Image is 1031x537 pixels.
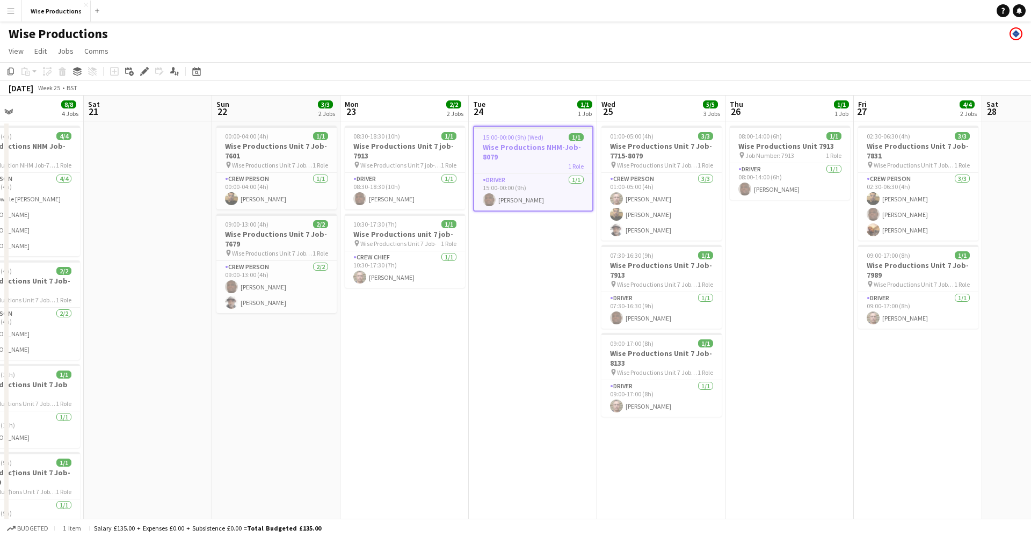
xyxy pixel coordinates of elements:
[56,371,71,379] span: 1/1
[698,161,713,169] span: 1 Role
[57,46,74,56] span: Jobs
[345,173,465,209] app-card-role: Driver1/108:30-18:30 (10h)[PERSON_NAME]
[601,380,722,417] app-card-role: Driver1/109:00-17:00 (8h)[PERSON_NAME]
[858,245,978,329] app-job-card: 09:00-17:00 (8h)1/1Wise Productions Unit 7 Job-7989 Wise Productions Unit 7 Job-79891 RoleDriver1...
[473,126,593,212] div: 15:00-00:00 (9h) (Wed)1/1Wise Productions NHM-Job-80791 RoleDriver1/115:00-00:00 (9h)[PERSON_NAME]
[5,523,50,534] button: Budgeted
[601,292,722,329] app-card-role: Driver1/107:30-16:30 (9h)[PERSON_NAME]
[954,280,970,288] span: 1 Role
[215,105,229,118] span: 22
[730,126,850,200] div: 08:00-14:00 (6h)1/1Wise Productions Unit 7913 Job Number: 79131 RoleDriver1/108:00-14:00 (6h)[PER...
[441,132,456,140] span: 1/1
[17,525,48,532] span: Budgeted
[960,100,975,108] span: 4/4
[698,280,713,288] span: 1 Role
[441,161,456,169] span: 1 Role
[216,229,337,249] h3: Wise Productions Unit 7 Job-7679
[313,220,328,228] span: 2/2
[601,245,722,329] app-job-card: 07:30-16:30 (9h)1/1Wise Productions Unit 7 Job-7913 Wise Productions Unit 7 Job-79131 RoleDriver1...
[601,126,722,241] app-job-card: 01:00-05:00 (4h)3/3Wise Productions Unit 7 Job-7715-8079 Wise Productions Unit 7 Job-7715-80791 R...
[313,132,328,140] span: 1/1
[874,161,954,169] span: Wise Productions Unit 7 Job-7831
[955,132,970,140] span: 3/3
[601,99,615,109] span: Wed
[62,110,78,118] div: 4 Jobs
[353,220,397,228] span: 10:30-17:30 (7h)
[867,132,910,140] span: 02:30-06:30 (4h)
[577,100,592,108] span: 1/1
[53,44,78,58] a: Jobs
[730,141,850,151] h3: Wise Productions Unit 7913
[874,280,954,288] span: Wise Productions Unit 7 Job-7989
[474,142,592,162] h3: Wise Productions NHM-Job-8079
[318,100,333,108] span: 3/3
[834,100,849,108] span: 1/1
[834,110,848,118] div: 1 Job
[59,524,85,532] span: 1 item
[483,133,543,141] span: 15:00-00:00 (9h) (Wed)
[88,99,100,109] span: Sat
[9,26,108,42] h1: Wise Productions
[473,99,485,109] span: Tue
[610,339,654,347] span: 09:00-17:00 (8h)
[345,99,359,109] span: Mon
[225,132,268,140] span: 00:00-04:00 (4h)
[698,339,713,347] span: 1/1
[867,251,910,259] span: 09:00-17:00 (8h)
[858,260,978,280] h3: Wise Productions Unit 7 Job-7989
[35,84,62,92] span: Week 25
[698,368,713,376] span: 1 Role
[826,151,841,159] span: 1 Role
[216,141,337,161] h3: Wise Productions Unit 7 Job- 7601
[56,459,71,467] span: 1/1
[360,161,441,169] span: Wise Productions Unit 7 job-7913
[232,249,313,257] span: Wise Productions Unit 7 Job-7679
[856,105,867,118] span: 27
[441,220,456,228] span: 1/1
[56,400,71,408] span: 1 Role
[345,251,465,288] app-card-role: Crew Chief1/110:30-17:30 (7h)[PERSON_NAME]
[471,105,485,118] span: 24
[216,126,337,209] app-job-card: 00:00-04:00 (4h)1/1Wise Productions Unit 7 Job- 7601 Wise Productions Unit 7 Job- 76011 RoleCrew ...
[56,161,71,169] span: 1 Role
[986,99,998,109] span: Sat
[22,1,91,21] button: Wise Productions
[9,83,33,93] div: [DATE]
[216,261,337,313] app-card-role: Crew Person2/209:00-13:00 (4h)[PERSON_NAME][PERSON_NAME]
[56,488,71,496] span: 1 Role
[345,126,465,209] app-job-card: 08:30-18:30 (10h)1/1Wise Productions Unit 7 job-7913 Wise Productions Unit 7 job-79131 RoleDriver...
[601,333,722,417] app-job-card: 09:00-17:00 (8h)1/1Wise Productions Unit 7 Job-8133 Wise Productions Unit 7 Job-81331 RoleDriver1...
[343,105,359,118] span: 23
[447,110,463,118] div: 2 Jobs
[600,105,615,118] span: 25
[698,251,713,259] span: 1/1
[568,162,584,170] span: 1 Role
[858,292,978,329] app-card-role: Driver1/109:00-17:00 (8h)[PERSON_NAME]
[94,524,321,532] div: Salary £135.00 + Expenses £0.00 + Subsistence £0.00 =
[703,100,718,108] span: 5/5
[80,44,113,58] a: Comms
[617,161,698,169] span: Wise Productions Unit 7 Job-7715-8079
[360,240,437,248] span: Wise Productions Unit 7 Job-
[745,151,794,159] span: Job Number: 7913
[353,132,400,140] span: 08:30-18:30 (10h)
[858,126,978,241] app-job-card: 02:30-06:30 (4h)3/3Wise Productions Unit 7 Job-7831 Wise Productions Unit 7 Job-78311 RoleCrew Pe...
[858,99,867,109] span: Fri
[578,110,592,118] div: 1 Job
[67,84,77,92] div: BST
[617,280,698,288] span: Wise Productions Unit 7 Job-7913
[826,132,841,140] span: 1/1
[474,174,592,211] app-card-role: Driver1/115:00-00:00 (9h)[PERSON_NAME]
[313,249,328,257] span: 1 Role
[985,105,998,118] span: 28
[4,44,28,58] a: View
[858,173,978,241] app-card-role: Crew Person3/302:30-06:30 (4h)[PERSON_NAME][PERSON_NAME][PERSON_NAME]
[84,46,108,56] span: Comms
[216,99,229,109] span: Sun
[738,132,782,140] span: 08:00-14:00 (6h)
